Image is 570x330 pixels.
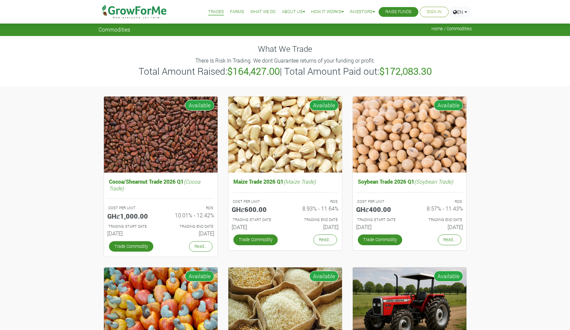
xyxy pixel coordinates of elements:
p: Estimated Trading Start Date [233,217,279,223]
b: $164,427.00 [227,65,280,77]
p: Estimated Trading Start Date [108,224,155,229]
a: Trade Commodity [358,234,402,245]
h6: [DATE] [232,224,280,230]
p: Estimated Trading Start Date [357,217,404,223]
p: There Is Risk In Trading. We dont Guarantee returns of your funding or profit. [100,57,471,65]
span: Available [185,271,214,282]
a: Sign In [427,8,442,15]
h5: GHȼ1,000.00 [107,212,156,220]
i: (Soybean Trade) [414,178,453,185]
a: What We Do [250,8,276,15]
a: Trade Commodity [233,234,278,245]
a: Trade Commodity [109,241,153,252]
a: Cocoa/Shearnut Trade 2026 Q1(Cocoa Trade) COST PER UNIT GHȼ1,000.00 ROS 10.01% - 12.42% TRADING S... [107,177,214,239]
a: Maize Trade 2026 Q1(Maize Trade) COST PER UNIT GHȼ600.00 ROS 8.93% - 11.64% TRADING START DATE [D... [232,177,339,233]
a: Read... [438,234,461,245]
h6: 10.01% - 12.42% [166,212,214,218]
a: Read... [313,234,337,245]
p: Estimated Trading End Date [416,217,462,223]
span: Home / Commodities [431,26,472,31]
p: Estimated Trading End Date [291,217,338,223]
p: COST PER UNIT [357,199,404,205]
h4: What We Trade [99,44,472,54]
img: growforme image [353,97,466,173]
a: Investors [350,8,375,15]
p: ROS [291,199,338,205]
a: Farms [230,8,244,15]
a: EN [450,7,470,17]
h6: [DATE] [415,224,463,230]
h5: Maize Trade 2026 Q1 [232,177,339,186]
span: Available [309,271,339,282]
a: Read... [189,241,213,252]
p: ROS [167,205,213,211]
p: COST PER UNIT [108,205,155,211]
span: Available [185,100,214,111]
span: Commodities [99,26,130,33]
h6: 8.57% - 11.43% [415,205,463,212]
span: Available [434,100,463,111]
h6: [DATE] [356,224,405,230]
h6: [DATE] [290,224,339,230]
span: Available [434,271,463,282]
a: How it Works [311,8,344,15]
i: (Cocoa Trade) [109,178,200,191]
p: COST PER UNIT [233,199,279,205]
b: $172,083.30 [379,65,432,77]
i: (Maize Trade) [283,178,316,185]
a: Trades [208,8,224,15]
h5: GHȼ400.00 [356,205,405,213]
a: About Us [282,8,305,15]
h5: Soybean Trade 2026 Q1 [356,177,463,186]
a: Raise Funds [385,8,412,15]
img: growforme image [104,97,218,173]
span: Available [309,100,339,111]
h3: Total Amount Raised: | Total Amount Paid out: [100,66,471,77]
h5: GHȼ600.00 [232,205,280,213]
h6: [DATE] [107,230,156,236]
img: growforme image [228,97,342,173]
h6: 8.93% - 11.64% [290,205,339,212]
h5: Cocoa/Shearnut Trade 2026 Q1 [107,177,214,193]
p: ROS [416,199,462,205]
h6: [DATE] [166,230,214,236]
a: Soybean Trade 2026 Q1(Soybean Trade) COST PER UNIT GHȼ400.00 ROS 8.57% - 11.43% TRADING START DAT... [356,177,463,233]
p: Estimated Trading End Date [167,224,213,229]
